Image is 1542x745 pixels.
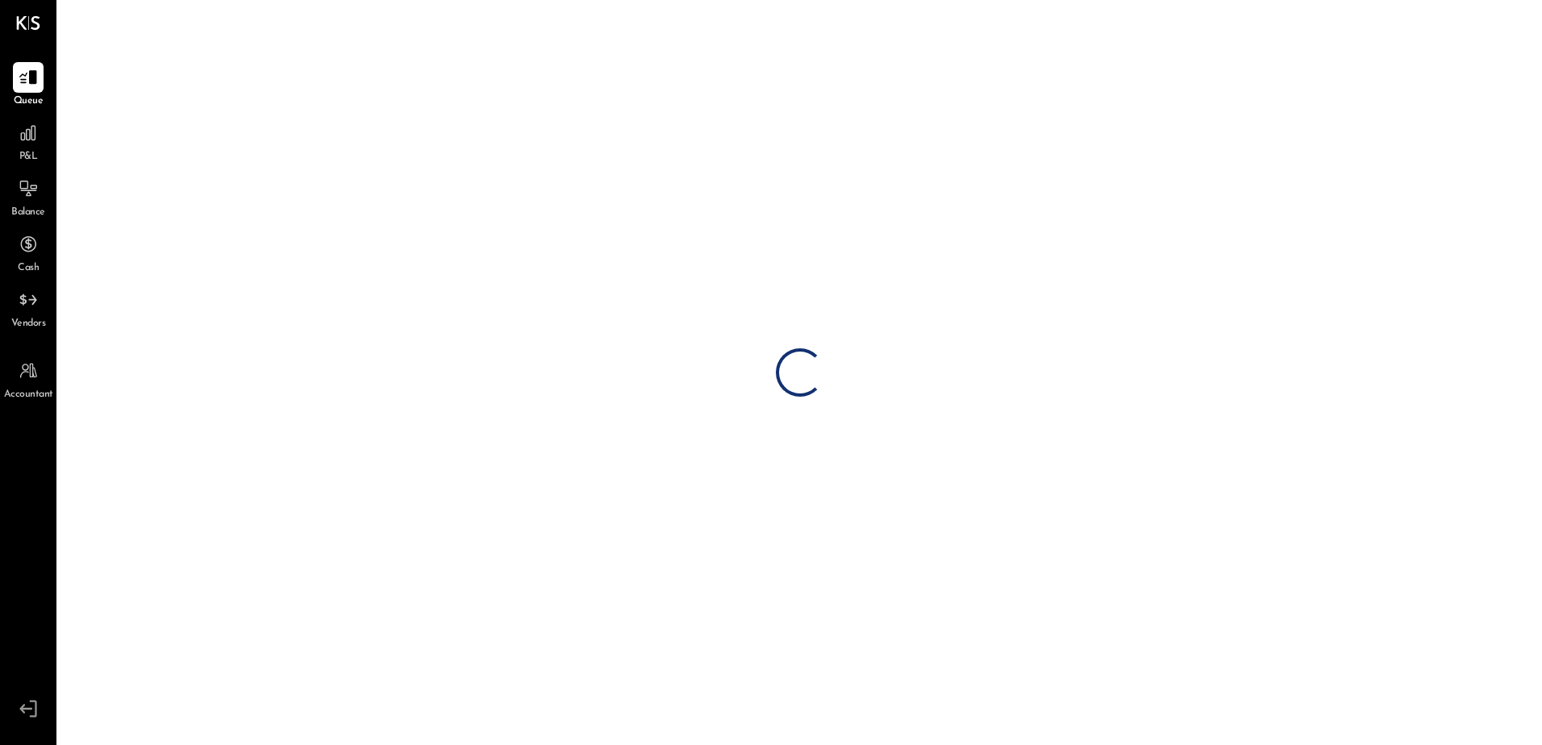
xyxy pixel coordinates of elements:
span: P&L [19,150,38,164]
span: Accountant [4,388,53,402]
a: Vendors [1,285,56,331]
a: Cash [1,229,56,276]
span: Queue [14,94,44,109]
span: Vendors [11,317,46,331]
a: Accountant [1,356,56,402]
span: Cash [18,261,39,276]
a: Balance [1,173,56,220]
span: Balance [11,206,45,220]
a: Queue [1,62,56,109]
a: P&L [1,118,56,164]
